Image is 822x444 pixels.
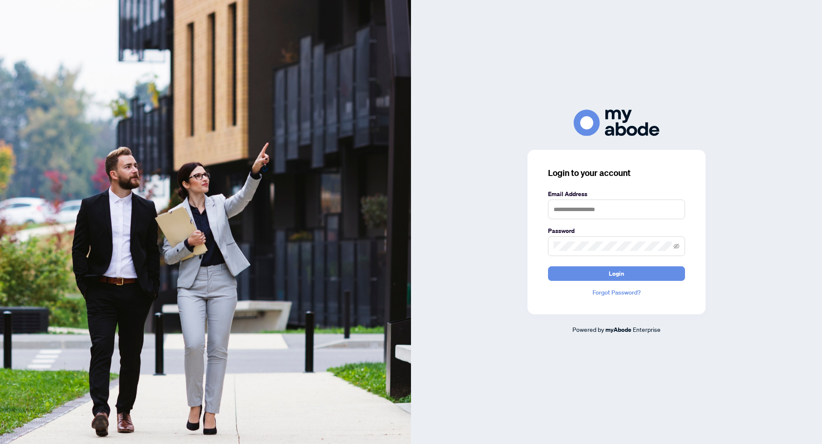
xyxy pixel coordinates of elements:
label: Password [548,226,685,235]
img: ma-logo [574,110,659,136]
span: Enterprise [633,325,661,333]
span: eye-invisible [673,243,679,249]
span: Powered by [572,325,604,333]
label: Email Address [548,189,685,199]
h3: Login to your account [548,167,685,179]
span: Login [609,267,624,280]
a: myAbode [605,325,631,334]
button: Login [548,266,685,281]
a: Forgot Password? [548,288,685,297]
